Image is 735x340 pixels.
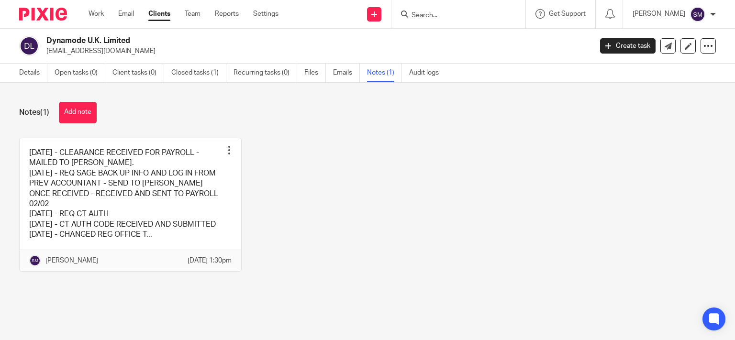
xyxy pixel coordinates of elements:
[19,108,49,118] h1: Notes
[411,11,497,20] input: Search
[55,64,105,82] a: Open tasks (0)
[633,9,685,19] p: [PERSON_NAME]
[148,9,170,19] a: Clients
[333,64,360,82] a: Emails
[690,7,705,22] img: svg%3E
[89,9,104,19] a: Work
[59,102,97,123] button: Add note
[40,109,49,116] span: (1)
[253,9,278,19] a: Settings
[234,64,297,82] a: Recurring tasks (0)
[409,64,446,82] a: Audit logs
[367,64,402,82] a: Notes (1)
[112,64,164,82] a: Client tasks (0)
[45,256,98,265] p: [PERSON_NAME]
[29,255,41,266] img: svg%3E
[185,9,200,19] a: Team
[46,36,478,46] h2: Dynamode U.K. Limited
[19,64,47,82] a: Details
[46,46,586,56] p: [EMAIL_ADDRESS][DOMAIN_NAME]
[188,256,232,265] p: [DATE] 1:30pm
[600,38,656,54] a: Create task
[118,9,134,19] a: Email
[19,8,67,21] img: Pixie
[215,9,239,19] a: Reports
[549,11,586,17] span: Get Support
[304,64,326,82] a: Files
[19,36,39,56] img: svg%3E
[171,64,226,82] a: Closed tasks (1)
